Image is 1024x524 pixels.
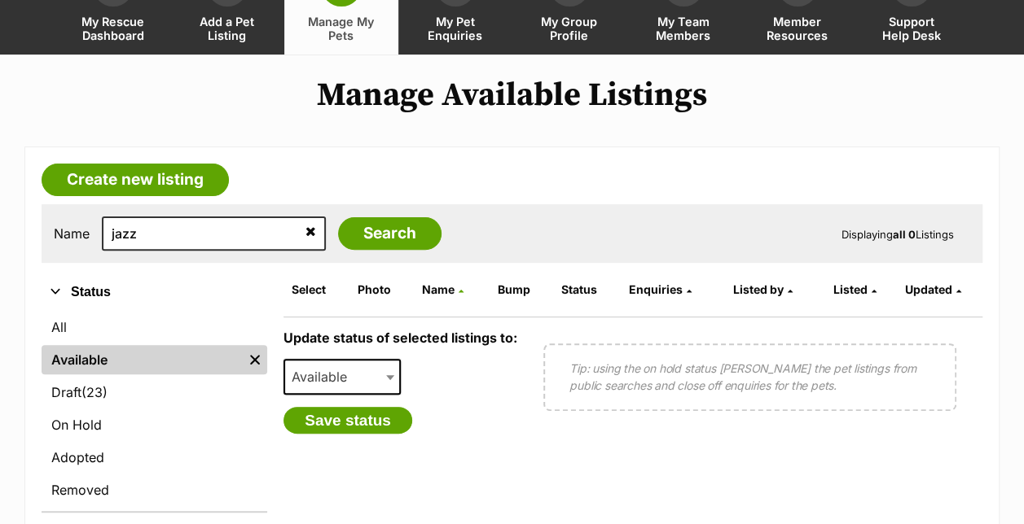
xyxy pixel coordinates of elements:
[191,15,264,42] span: Add a Pet Listing
[42,309,267,511] div: Status
[283,407,412,434] button: Save status
[42,345,243,374] a: Available
[42,282,267,303] button: Status
[555,277,621,303] th: Status
[833,282,868,296] span: Listed
[733,282,793,296] a: Listed by
[54,226,90,241] label: Name
[491,277,553,303] th: Bump
[733,282,784,296] span: Listed by
[842,228,954,241] span: Displaying Listings
[904,282,951,296] span: Updated
[629,282,683,296] span: translation missing: en.admin.listings.index.attributes.enquiries
[77,15,150,42] span: My Rescue Dashboard
[422,282,455,296] span: Name
[81,382,108,402] span: (23)
[569,360,930,394] p: Tip: using the on hold status [PERSON_NAME] the pet listings from public searches and close off e...
[422,282,464,296] a: Name
[42,378,267,407] a: Draft
[833,282,877,296] a: Listed
[42,475,267,504] a: Removed
[42,164,229,196] a: Create new listing
[42,312,267,342] a: All
[243,345,267,374] a: Remove filter
[533,15,606,42] span: My Group Profile
[419,15,492,42] span: My Pet Enquiries
[42,410,267,439] a: On Hold
[42,443,267,472] a: Adopted
[338,217,442,250] input: Search
[629,282,692,296] a: Enquiries
[351,277,414,303] th: Photo
[283,359,401,395] span: Available
[285,365,363,388] span: Available
[647,15,720,42] span: My Team Members
[893,228,916,241] strong: all 0
[305,15,378,42] span: Manage My Pets
[285,277,349,303] th: Select
[904,282,960,296] a: Updated
[761,15,834,42] span: Member Resources
[875,15,948,42] span: Support Help Desk
[283,330,517,346] label: Update status of selected listings to:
